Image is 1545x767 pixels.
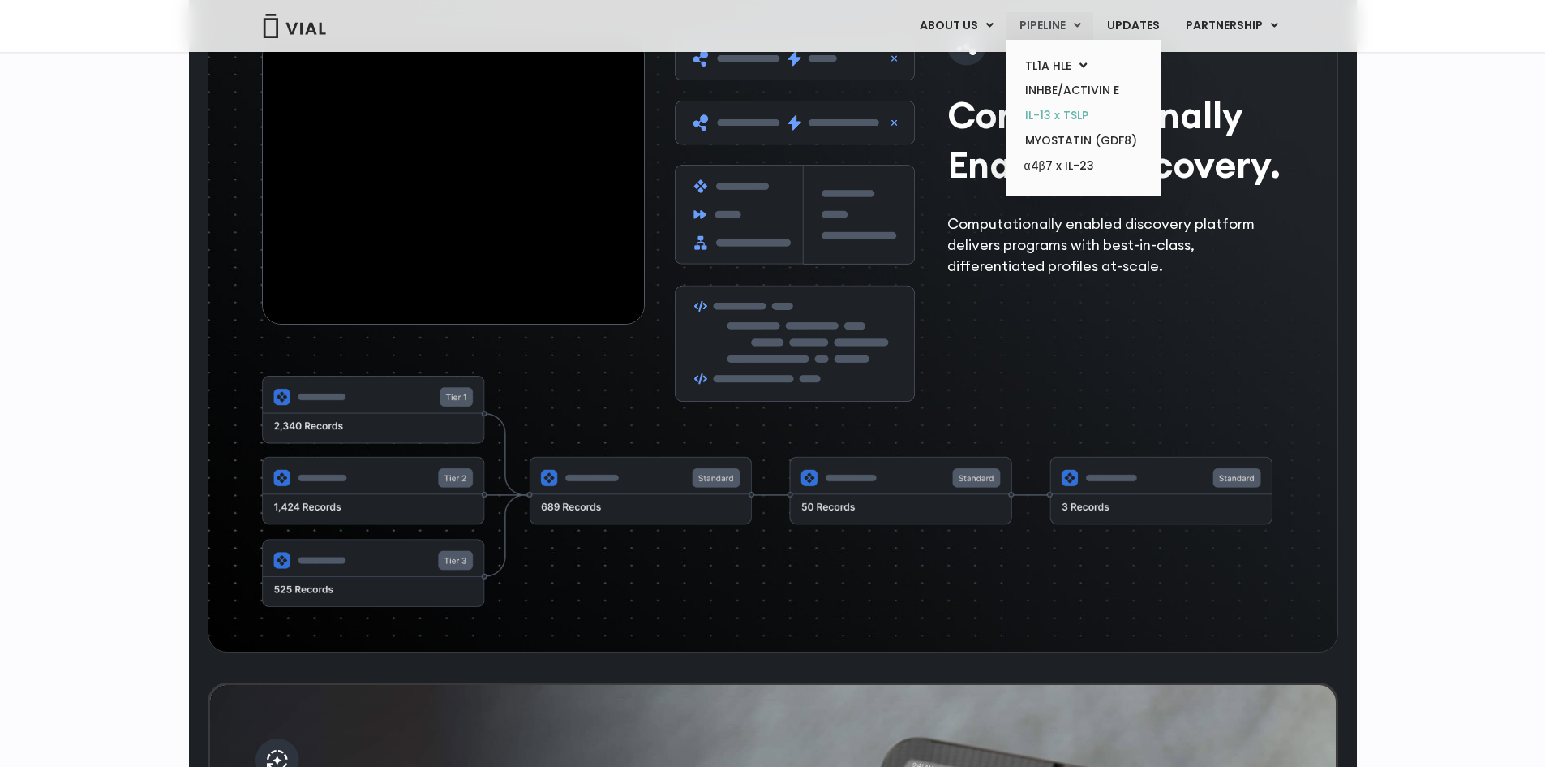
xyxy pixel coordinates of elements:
a: ABOUT USMenu Toggle [907,12,1006,40]
p: Computationally enabled discovery platform delivers programs with best-in-class, differentiated p... [947,213,1293,277]
img: Clip art of grey boxes with purple symbols and fake code [675,37,915,401]
a: α4β7 x IL-23 [1012,153,1154,179]
img: Flowchart [262,376,1273,610]
a: IL-13 x TSLP [1012,103,1154,128]
img: Vial Logo [262,14,327,38]
a: TL1A HLEMenu Toggle [1012,54,1154,79]
a: PIPELINEMenu Toggle [1006,12,1093,40]
a: UPDATES [1094,12,1172,40]
a: INHBE/ACTIVIN E [1012,78,1154,103]
a: PARTNERSHIPMenu Toggle [1173,12,1291,40]
a: MYOSTATIN (GDF8) [1012,128,1154,153]
h2: Computationally Enabled Discovery. [947,90,1293,189]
